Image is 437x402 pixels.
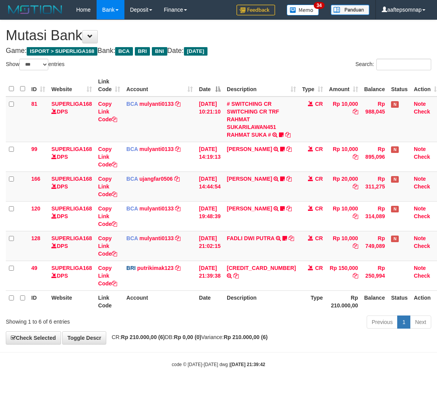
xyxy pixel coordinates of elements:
td: Rp 314,089 [361,201,388,231]
a: Copy Rp 10,000 to clipboard [353,109,358,115]
a: Copy putrikimak123 to clipboard [175,265,180,271]
th: Account: activate to sort column ascending [123,75,196,97]
td: DPS [48,97,95,142]
a: Check [414,243,430,249]
a: Copy NOVEN ELING PRAYOG to clipboard [286,176,292,182]
span: CR [315,176,323,182]
td: Rp 10,000 [326,97,361,142]
a: putrikimak123 [137,265,173,271]
a: Note [414,235,426,241]
th: Status [388,290,411,312]
span: BCA [115,47,133,56]
th: Date: activate to sort column descending [196,75,224,97]
span: CR [315,101,323,107]
a: Copy Rp 10,000 to clipboard [353,154,358,160]
h4: Game: Bank: Date: [6,47,431,55]
td: [DATE] 21:39:38 [196,261,224,290]
span: CR [315,235,323,241]
span: 49 [31,265,37,271]
span: [DATE] [184,47,207,56]
a: Note [414,265,426,271]
td: Rp 10,000 [326,142,361,171]
a: [PERSON_NAME] [227,146,272,152]
span: Has Note [391,236,399,242]
th: Date [196,290,224,312]
strong: Rp 0,00 (0) [174,334,201,340]
span: CR: DB: Variance: [108,334,268,340]
span: BRI [135,47,150,56]
td: DPS [48,171,95,201]
a: mulyanti0133 [139,101,174,107]
a: SUPERLIGA168 [51,146,92,152]
span: Has Note [391,101,399,108]
input: Search: [376,59,431,70]
td: Rp 895,096 [361,142,388,171]
strong: Rp 210.000,00 (6) [121,334,165,340]
a: Copy ujangfar0506 to clipboard [174,176,180,182]
a: mulyanti0133 [139,205,174,212]
a: Copy Link Code [98,205,117,227]
a: SUPERLIGA168 [51,235,92,241]
label: Search: [355,59,431,70]
a: Check [414,183,430,190]
a: Copy AKBAR SAPUTR to clipboard [286,205,292,212]
a: SUPERLIGA168 [51,176,92,182]
td: [DATE] 14:44:54 [196,171,224,201]
span: Has Note [391,176,399,183]
a: Copy Link Code [98,146,117,168]
td: Rp 150,000 [326,261,361,290]
a: Copy Rp 150,000 to clipboard [353,273,358,279]
td: Rp 10,000 [326,201,361,231]
span: CR [315,205,323,212]
a: Copy mulyanti0133 to clipboard [175,205,180,212]
span: 34 [314,2,324,9]
a: mulyanti0133 [139,146,174,152]
a: Note [414,176,426,182]
td: DPS [48,261,95,290]
a: Copy Rp 10,000 to clipboard [353,243,358,249]
a: SUPERLIGA168 [51,265,92,271]
a: Copy # SWITCHING CR SWITCHING CR TRF RAHMAT SUKARILAWAN451 RAHMAT SUKA # to clipboard [285,132,291,138]
img: Button%20Memo.svg [287,5,319,15]
strong: [DATE] 21:39:42 [230,362,265,367]
span: BNI [152,47,167,56]
a: Copy mulyanti0133 to clipboard [175,146,180,152]
a: Check [414,213,430,219]
th: Type [299,290,326,312]
a: Note [414,205,426,212]
td: DPS [48,231,95,261]
th: Rp 210.000,00 [326,290,361,312]
td: DPS [48,142,95,171]
td: Rp 10,000 [326,231,361,261]
th: Status [388,75,411,97]
td: DPS [48,201,95,231]
a: mulyanti0133 [139,235,174,241]
span: 166 [31,176,40,182]
div: Showing 1 to 6 of 6 entries [6,315,176,326]
a: Copy Link Code [98,265,117,287]
a: Copy FADLI DWI PUTRA to clipboard [289,235,294,241]
a: Check [414,109,430,115]
td: Rp 20,000 [326,171,361,201]
th: ID [28,290,48,312]
td: [DATE] 19:48:39 [196,201,224,231]
td: Rp 749,089 [361,231,388,261]
span: 81 [31,101,37,107]
a: [CREDIT_CARD_NUMBER] [227,265,296,271]
a: Check Selected [6,331,61,344]
td: [DATE] 10:21:10 [196,97,224,142]
td: Rp 311,275 [361,171,388,201]
span: CR [315,146,323,152]
a: Previous [367,315,398,329]
small: code © [DATE]-[DATE] dwg | [172,362,265,367]
span: BCA [126,101,138,107]
th: Link Code: activate to sort column ascending [95,75,123,97]
td: Rp 988,045 [361,97,388,142]
a: Copy mulyanti0133 to clipboard [175,235,180,241]
label: Show entries [6,59,65,70]
th: Balance [361,290,388,312]
td: [DATE] 21:02:15 [196,231,224,261]
a: SUPERLIGA168 [51,101,92,107]
span: BCA [126,176,138,182]
th: Website [48,290,95,312]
